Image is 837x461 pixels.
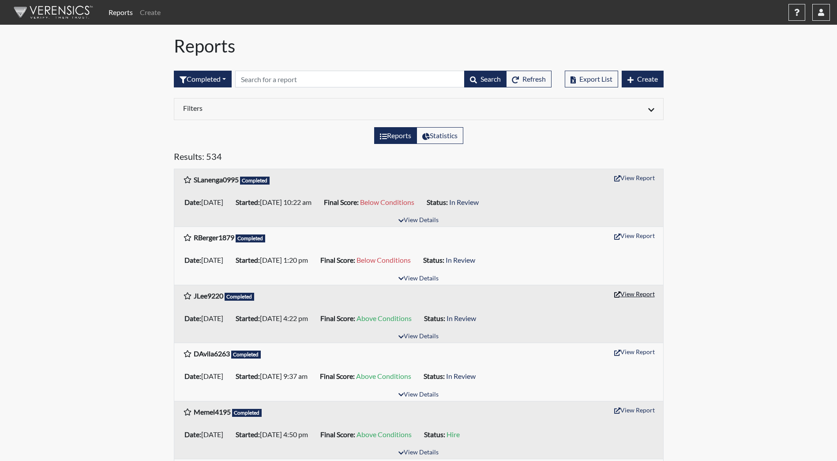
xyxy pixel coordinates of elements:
span: Export List [579,75,612,83]
span: Completed [232,409,262,417]
b: Status: [427,198,448,206]
button: Search [464,71,507,87]
span: Completed [240,177,270,185]
b: Status: [424,430,445,438]
span: Below Conditions [360,198,414,206]
button: View Report [610,345,659,359]
a: Create [136,4,164,21]
button: View Report [610,403,659,417]
b: Started: [236,198,260,206]
b: RBerger1879 [194,233,234,242]
button: View Report [610,287,659,301]
button: Export List [565,71,618,87]
span: Completed [231,351,261,359]
button: View Details [394,389,443,401]
li: [DATE] 4:50 pm [232,427,317,442]
b: Started: [236,372,260,380]
b: Final Score: [320,430,355,438]
span: In Review [446,256,475,264]
span: Create [637,75,658,83]
label: View the list of reports [374,127,417,144]
span: Completed [225,293,255,301]
h5: Results: 534 [174,151,664,165]
li: [DATE] 1:20 pm [232,253,317,267]
b: Final Score: [320,372,355,380]
li: [DATE] [181,253,232,267]
button: View Details [394,273,443,285]
span: Completed [236,234,266,242]
b: JLee9220 [194,291,223,300]
li: [DATE] 4:22 pm [232,311,317,325]
li: [DATE] 9:37 am [232,369,316,383]
span: Search [480,75,501,83]
span: Above Conditions [357,430,412,438]
b: Final Score: [320,314,355,322]
span: In Review [447,314,476,322]
b: Date: [184,372,201,380]
button: View Report [610,229,659,242]
a: Reports [105,4,136,21]
b: Final Score: [324,198,359,206]
b: Memel4195 [194,408,231,416]
b: Started: [236,256,260,264]
h6: Filters [183,104,412,112]
b: Started: [236,314,260,322]
div: Click to expand/collapse filters [176,104,661,114]
b: SLanenga0995 [194,175,239,184]
input: Search by Registration ID, Interview Number, or Investigation Name. [235,71,465,87]
li: [DATE] [181,369,232,383]
label: View statistics about completed interviews [417,127,463,144]
button: View Details [394,215,443,227]
b: Date: [184,256,201,264]
b: Date: [184,430,201,438]
button: Refresh [506,71,552,87]
b: Date: [184,314,201,322]
span: Below Conditions [357,256,411,264]
b: Status: [424,314,445,322]
span: Above Conditions [357,314,412,322]
b: Date: [184,198,201,206]
button: View Report [610,171,659,185]
button: Create [622,71,664,87]
span: In Review [449,198,479,206]
b: Status: [424,372,445,380]
button: Completed [174,71,232,87]
span: Above Conditions [356,372,411,380]
button: View Details [394,447,443,459]
span: Refresh [522,75,546,83]
span: In Review [446,372,476,380]
h1: Reports [174,35,664,57]
b: Started: [236,430,260,438]
div: Filter by interview status [174,71,232,87]
b: DAvila6263 [194,349,230,358]
li: [DATE] [181,311,232,325]
button: View Details [394,331,443,343]
span: Hire [447,430,460,438]
li: [DATE] [181,427,232,442]
li: [DATE] 10:22 am [232,195,320,209]
b: Status: [423,256,444,264]
b: Final Score: [320,256,355,264]
li: [DATE] [181,195,232,209]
